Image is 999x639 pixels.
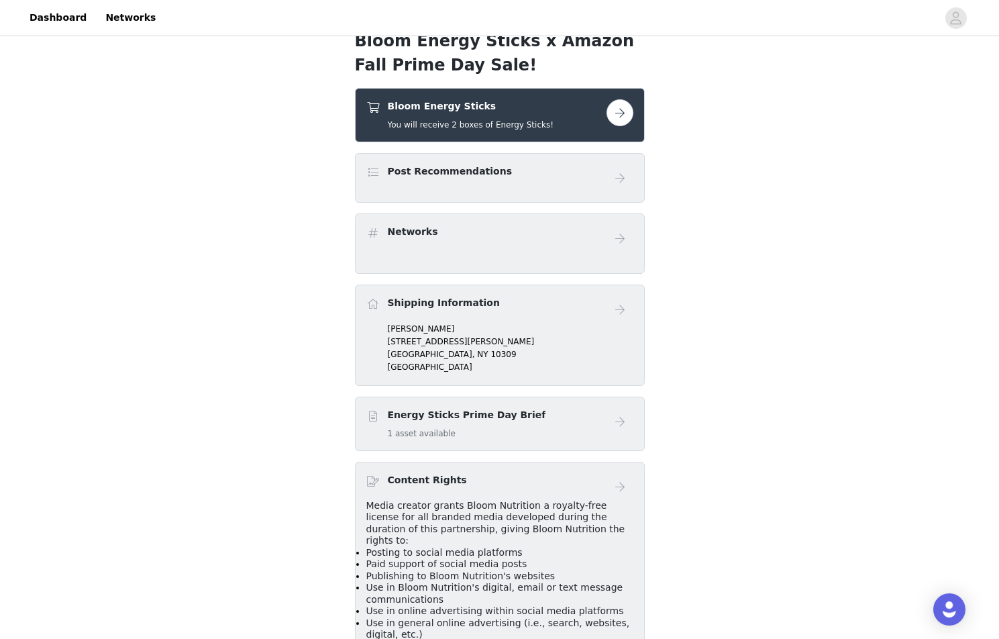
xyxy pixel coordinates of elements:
[355,285,645,386] div: Shipping Information
[388,336,633,348] p: [STREET_ADDRESS][PERSON_NAME]
[355,213,645,274] div: Networks
[388,408,546,422] h4: Energy Sticks Prime Day Brief
[388,473,467,487] h4: Content Rights
[388,323,633,335] p: [PERSON_NAME]
[388,99,554,113] h4: Bloom Energy Sticks
[477,350,488,359] span: NY
[355,29,645,77] h1: Bloom Energy Sticks x Amazon Fall Prime Day Sale!
[21,3,95,33] a: Dashboard
[366,500,625,546] span: Media creator grants Bloom Nutrition a royalty-free license for all branded media developed durin...
[97,3,164,33] a: Networks
[388,350,475,359] span: [GEOGRAPHIC_DATA],
[388,361,633,373] p: [GEOGRAPHIC_DATA]
[933,593,965,626] div: Open Intercom Messenger
[355,153,645,203] div: Post Recommendations
[366,558,527,569] span: Paid support of social media posts
[366,605,624,616] span: Use in online advertising within social media platforms
[355,397,645,451] div: Energy Sticks Prime Day Brief
[388,296,500,310] h4: Shipping Information
[355,88,645,142] div: Bloom Energy Sticks
[388,119,554,131] h5: You will receive 2 boxes of Energy Sticks!
[366,582,623,605] span: Use in Bloom Nutrition's digital, email or text message communications
[388,225,438,239] h4: Networks
[366,571,556,581] span: Publishing to Bloom Nutrition's websites
[490,350,516,359] span: 10309
[949,7,962,29] div: avatar
[388,164,513,179] h4: Post Recommendations
[388,428,546,440] h5: 1 asset available
[366,547,523,558] span: Posting to social media platforms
